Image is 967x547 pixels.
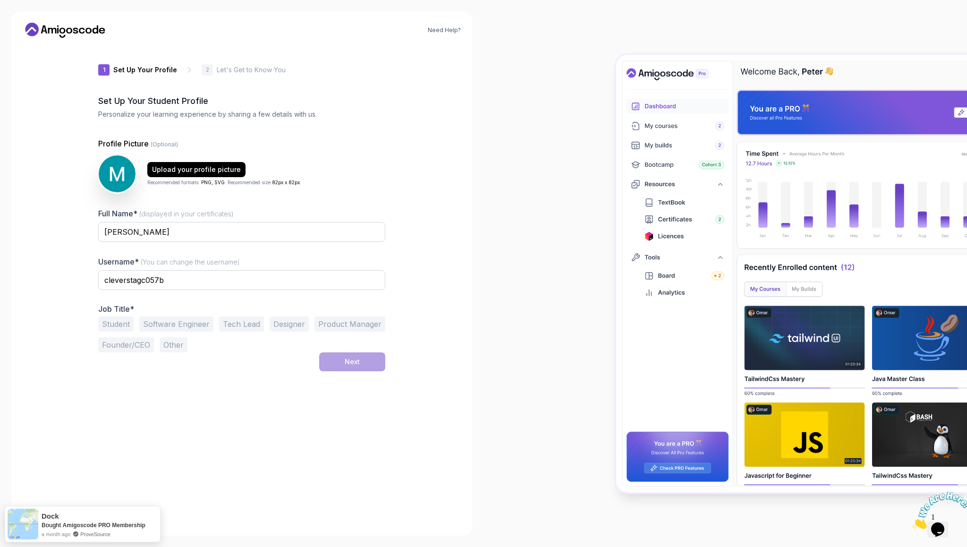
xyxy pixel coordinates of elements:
span: 82px x 82px [272,179,300,185]
p: Set Up Your Profile [113,65,177,75]
p: Profile Picture [98,138,385,149]
button: Upload your profile picture [147,162,246,177]
input: Enter your Full Name [98,222,385,242]
span: 1 [4,4,8,12]
p: 1 [103,67,105,73]
iframe: chat widget [908,488,967,533]
h2: Set Up Your Student Profile [98,94,385,108]
button: Designer [270,316,309,332]
span: a month ago [42,530,69,538]
button: Product Manager [314,316,385,332]
p: Personalize your learning experience by sharing a few details with us. [98,110,385,119]
button: Next [319,352,385,371]
img: user profile image [99,155,136,192]
span: (You can change the username) [141,258,240,266]
span: PNG, SVG [201,179,225,185]
span: (Optional) [151,141,178,148]
div: Upload your profile picture [152,165,241,174]
label: Full Name* [98,209,234,218]
label: Username* [98,257,240,266]
img: Amigoscode Dashboard [616,55,967,492]
button: Student [98,316,134,332]
p: Let's Get to Know You [217,65,286,75]
div: Next [345,357,360,367]
span: (displayed in your certificates) [139,210,234,218]
a: Home link [23,23,108,38]
a: Need Help? [428,26,461,34]
p: Job Title* [98,304,385,314]
a: Amigoscode PRO Membership [62,521,139,529]
button: Founder/CEO [98,337,154,352]
a: ProveSource [79,530,108,538]
p: Recommended formats: . Recommended size: . [147,179,301,186]
span: Dock [42,512,58,520]
img: provesource social proof notification image [8,509,38,539]
img: Chat attention grabber [4,4,62,41]
button: Tech Lead [219,316,264,332]
span: Bought [42,521,61,529]
input: Enter your Username [98,270,385,290]
button: Other [160,337,187,352]
p: 2 [206,67,209,73]
button: Software Engineer [139,316,213,332]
